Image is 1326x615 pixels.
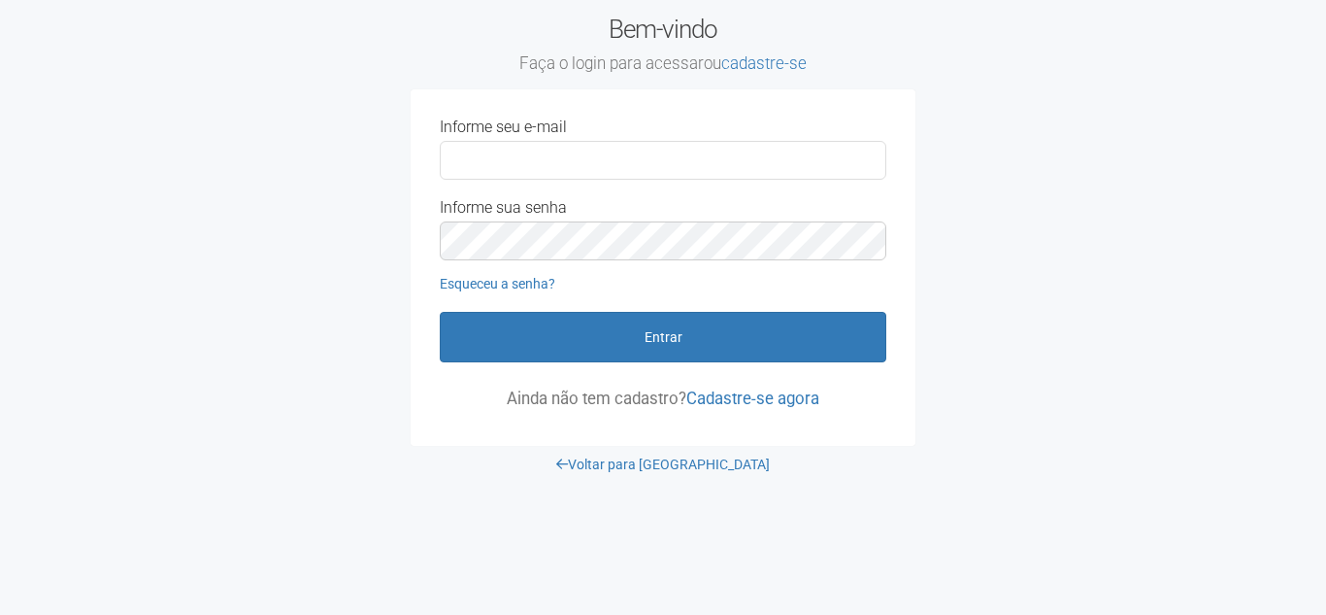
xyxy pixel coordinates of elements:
[411,15,915,75] h2: Bem-vindo
[440,312,886,362] button: Entrar
[556,457,770,472] a: Voltar para [GEOGRAPHIC_DATA]
[686,389,819,408] a: Cadastre-se agora
[704,53,807,73] span: ou
[721,53,807,73] a: cadastre-se
[440,199,567,217] label: Informe sua senha
[411,53,915,75] small: Faça o login para acessar
[440,390,886,407] p: Ainda não tem cadastro?
[440,276,555,291] a: Esqueceu a senha?
[440,119,567,136] label: Informe seu e-mail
